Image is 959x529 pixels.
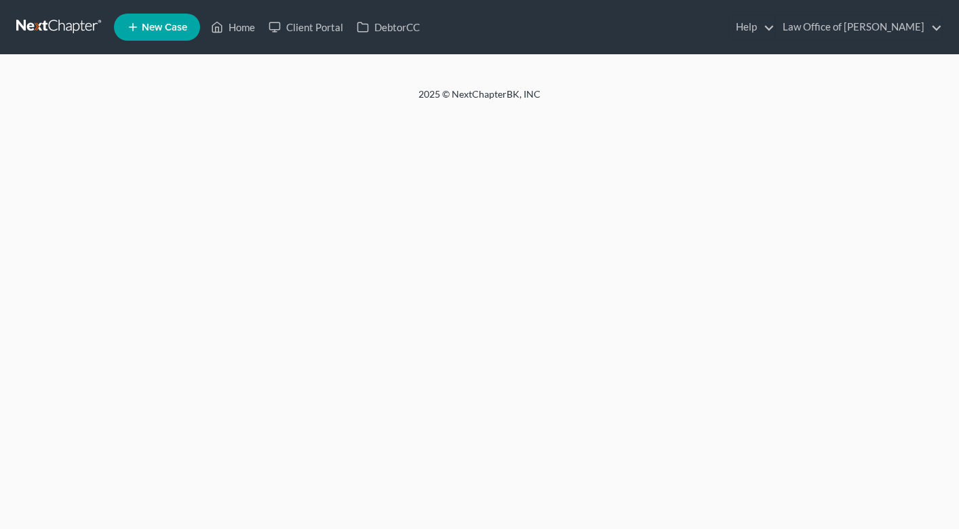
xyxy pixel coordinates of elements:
[776,15,942,39] a: Law Office of [PERSON_NAME]
[262,15,350,39] a: Client Portal
[93,87,866,112] div: 2025 © NextChapterBK, INC
[114,14,200,41] new-legal-case-button: New Case
[204,15,262,39] a: Home
[350,15,427,39] a: DebtorCC
[729,15,775,39] a: Help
